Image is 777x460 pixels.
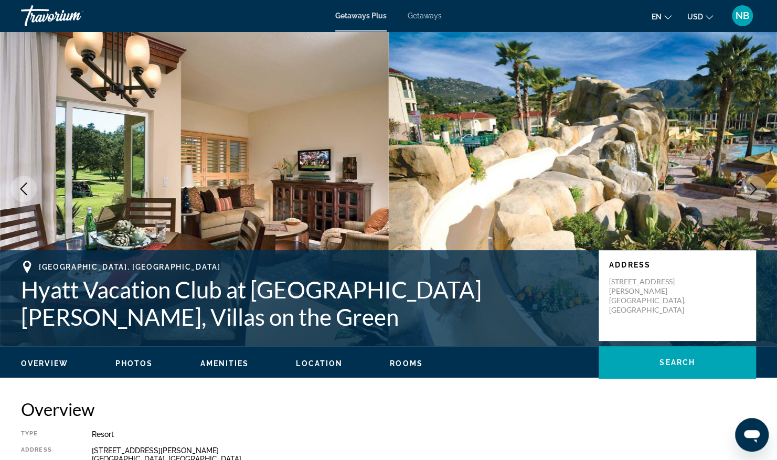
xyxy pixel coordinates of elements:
[296,359,343,368] button: Location
[609,277,693,315] p: [STREET_ADDRESS][PERSON_NAME] [GEOGRAPHIC_DATA], [GEOGRAPHIC_DATA]
[599,346,756,379] button: Search
[687,13,703,21] span: USD
[687,9,713,24] button: Change currency
[390,359,423,368] button: Rooms
[21,2,126,29] a: Travorium
[39,263,220,271] span: [GEOGRAPHIC_DATA], [GEOGRAPHIC_DATA]
[652,9,672,24] button: Change language
[735,418,769,452] iframe: Button to launch messaging window
[659,358,695,367] span: Search
[200,359,249,368] button: Amenities
[21,399,756,420] h2: Overview
[335,12,387,20] a: Getaways Plus
[10,176,37,202] button: Previous image
[408,12,442,20] a: Getaways
[740,176,767,202] button: Next image
[652,13,662,21] span: en
[736,10,749,21] span: NB
[92,430,756,438] div: Resort
[609,261,746,269] p: Address
[21,430,66,438] div: Type
[21,359,68,368] button: Overview
[21,276,588,330] h1: Hyatt Vacation Club at [GEOGRAPHIC_DATA][PERSON_NAME], Villas on the Green
[115,359,153,368] button: Photos
[729,5,756,27] button: User Menu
